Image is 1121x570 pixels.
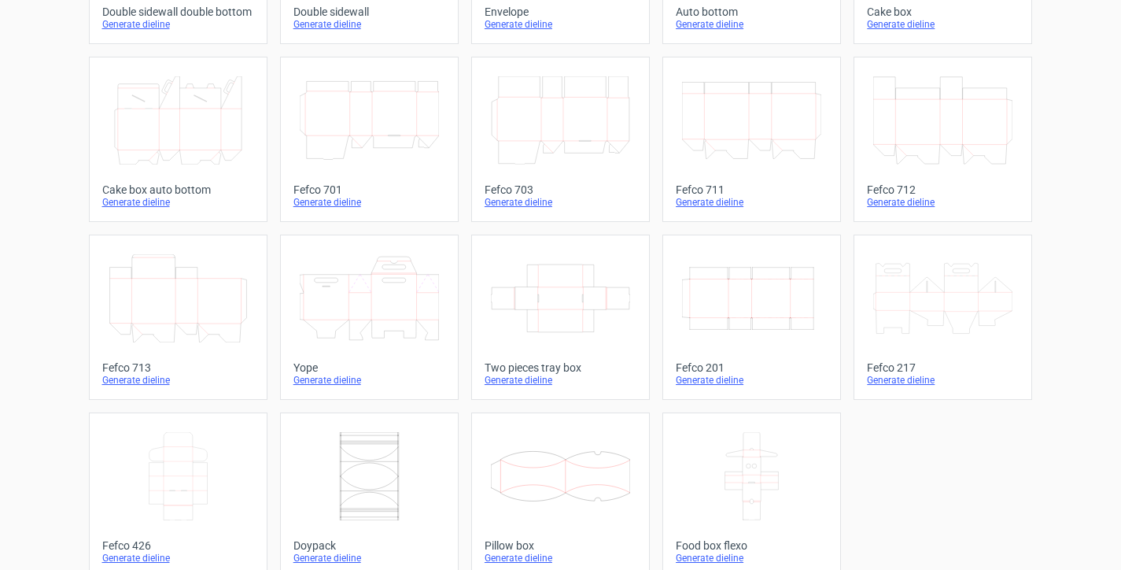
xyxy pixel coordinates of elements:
[867,374,1019,387] div: Generate dieline
[102,183,254,196] div: Cake box auto bottom
[293,552,445,564] div: Generate dieline
[471,235,650,400] a: Two pieces tray boxGenerate dieline
[662,235,841,400] a: Fefco 201Generate dieline
[102,374,254,387] div: Generate dieline
[676,18,828,31] div: Generate dieline
[471,57,650,222] a: Fefco 703Generate dieline
[485,361,636,374] div: Two pieces tray box
[867,361,1019,374] div: Fefco 217
[102,196,254,209] div: Generate dieline
[102,539,254,552] div: Fefco 426
[293,539,445,552] div: Doypack
[485,18,636,31] div: Generate dieline
[867,18,1019,31] div: Generate dieline
[676,539,828,552] div: Food box flexo
[676,196,828,209] div: Generate dieline
[102,361,254,374] div: Fefco 713
[854,235,1032,400] a: Fefco 217Generate dieline
[867,183,1019,196] div: Fefco 712
[293,374,445,387] div: Generate dieline
[662,57,841,222] a: Fefco 711Generate dieline
[676,6,828,18] div: Auto bottom
[102,6,254,18] div: Double sidewall double bottom
[293,361,445,374] div: Yope
[293,6,445,18] div: Double sidewall
[89,57,267,222] a: Cake box auto bottomGenerate dieline
[854,57,1032,222] a: Fefco 712Generate dieline
[485,374,636,387] div: Generate dieline
[676,374,828,387] div: Generate dieline
[293,18,445,31] div: Generate dieline
[293,183,445,196] div: Fefco 701
[485,6,636,18] div: Envelope
[89,235,267,400] a: Fefco 713Generate dieline
[867,6,1019,18] div: Cake box
[676,552,828,564] div: Generate dieline
[102,552,254,564] div: Generate dieline
[485,183,636,196] div: Fefco 703
[867,196,1019,209] div: Generate dieline
[676,183,828,196] div: Fefco 711
[280,235,459,400] a: YopeGenerate dieline
[485,196,636,209] div: Generate dieline
[676,361,828,374] div: Fefco 201
[280,57,459,222] a: Fefco 701Generate dieline
[102,18,254,31] div: Generate dieline
[485,539,636,552] div: Pillow box
[485,552,636,564] div: Generate dieline
[293,196,445,209] div: Generate dieline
